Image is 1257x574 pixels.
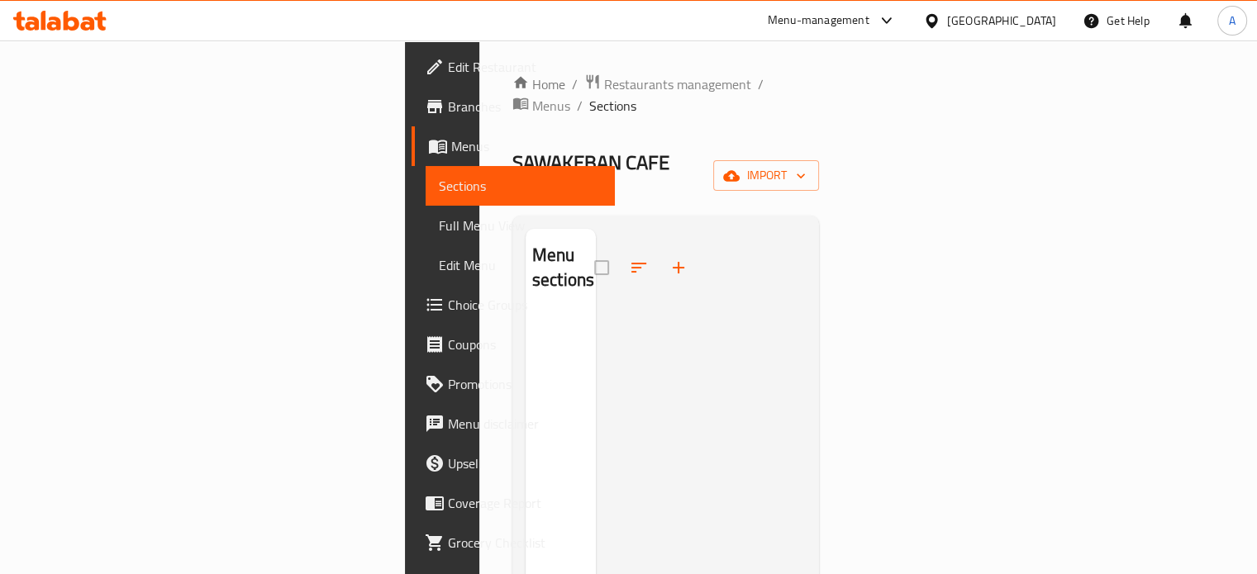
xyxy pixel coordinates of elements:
span: import [726,165,806,186]
span: Full Menu View [439,216,602,235]
span: Sections [439,176,602,196]
span: A [1229,12,1236,30]
button: import [713,160,819,191]
span: Menu disclaimer [448,414,602,434]
span: Grocery Checklist [448,533,602,553]
span: Promotions [448,374,602,394]
div: [GEOGRAPHIC_DATA] [947,12,1056,30]
span: Restaurants management [604,74,751,94]
a: Menus [412,126,615,166]
a: Upsell [412,444,615,483]
a: Grocery Checklist [412,523,615,562]
span: Menus [451,136,602,156]
a: Full Menu View [426,206,615,245]
span: Upsell [448,453,602,473]
a: Coupons [412,325,615,364]
span: Edit Menu [439,255,602,275]
a: Coverage Report [412,483,615,523]
a: Promotions [412,364,615,404]
li: / [758,74,764,94]
span: Branches [448,97,602,116]
a: Edit Menu [426,245,615,285]
div: Menu-management [768,11,869,31]
a: Menu disclaimer [412,404,615,444]
a: Branches [412,87,615,126]
span: Coupons [448,334,602,354]
button: Add section [659,248,698,287]
a: Edit Restaurant [412,47,615,87]
a: Restaurants management [584,74,751,95]
nav: Menu sections [526,307,596,320]
nav: breadcrumb [512,74,820,116]
span: Coverage Report [448,493,602,513]
a: Choice Groups [412,285,615,325]
a: Sections [426,166,615,206]
span: Edit Restaurant [448,57,602,77]
span: Choice Groups [448,295,602,315]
